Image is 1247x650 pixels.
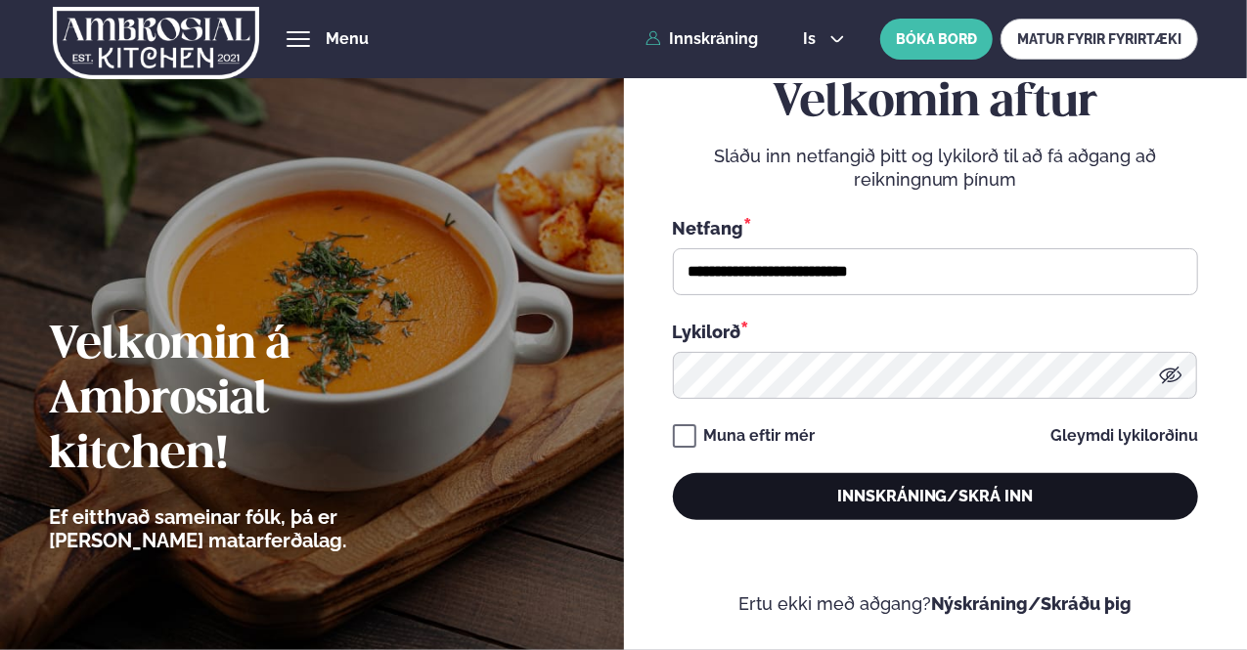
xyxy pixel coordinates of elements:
img: logo [53,3,259,83]
button: BÓKA BORÐ [880,19,993,60]
button: hamburger [287,27,310,51]
p: Ertu ekki með aðgang? [673,592,1198,616]
a: Nýskráning/Skráðu þig [931,593,1133,614]
div: Netfang [673,215,1198,240]
h2: Velkomin á Ambrosial kitchen! [49,319,455,483]
h2: Velkomin aftur [673,76,1198,131]
p: Sláðu inn netfangið þitt og lykilorð til að fá aðgang að reikningnum þínum [673,145,1198,192]
div: Lykilorð [673,319,1198,344]
button: is [787,31,861,47]
a: MATUR FYRIR FYRIRTÆKI [1001,19,1198,60]
button: Innskráning/Skrá inn [673,473,1198,520]
span: is [803,31,822,47]
a: Gleymdi lykilorðinu [1050,428,1198,444]
a: Innskráning [646,30,758,48]
p: Ef eitthvað sameinar fólk, þá er [PERSON_NAME] matarferðalag. [49,505,455,552]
